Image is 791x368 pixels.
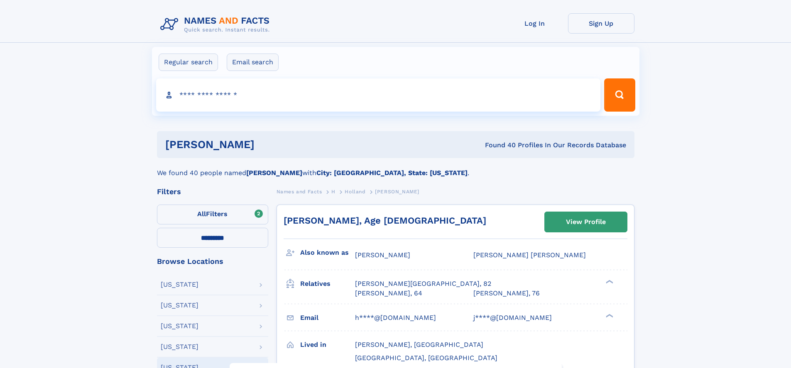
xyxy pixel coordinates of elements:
span: All [197,210,206,218]
label: Regular search [159,54,218,71]
button: Search Button [604,78,635,112]
img: Logo Names and Facts [157,13,277,36]
span: Holland [345,189,365,195]
span: [PERSON_NAME] [375,189,419,195]
div: Found 40 Profiles In Our Records Database [370,141,626,150]
a: [PERSON_NAME], 64 [355,289,422,298]
b: City: [GEOGRAPHIC_DATA], State: [US_STATE] [316,169,468,177]
div: We found 40 people named with . [157,158,634,178]
a: [PERSON_NAME], Age [DEMOGRAPHIC_DATA] [284,215,486,226]
div: [US_STATE] [161,281,198,288]
a: [PERSON_NAME], 76 [473,289,540,298]
a: Log In [502,13,568,34]
input: search input [156,78,601,112]
div: ❯ [604,313,614,318]
b: [PERSON_NAME] [246,169,302,177]
div: Filters [157,188,268,195]
h3: Also known as [300,246,355,260]
div: [US_STATE] [161,302,198,309]
a: [PERSON_NAME][GEOGRAPHIC_DATA], 82 [355,279,491,288]
h1: [PERSON_NAME] [165,139,370,150]
span: [PERSON_NAME], [GEOGRAPHIC_DATA] [355,341,483,349]
div: ❯ [604,279,614,285]
span: [PERSON_NAME] [PERSON_NAME] [473,251,586,259]
div: Browse Locations [157,258,268,265]
span: H [331,189,336,195]
a: H [331,186,336,197]
h3: Lived in [300,338,355,352]
span: [GEOGRAPHIC_DATA], [GEOGRAPHIC_DATA] [355,354,497,362]
h3: Email [300,311,355,325]
a: View Profile [545,212,627,232]
a: Names and Facts [277,186,322,197]
a: Sign Up [568,13,634,34]
a: Holland [345,186,365,197]
label: Email search [227,54,279,71]
div: [US_STATE] [161,344,198,350]
div: View Profile [566,212,606,232]
h3: Relatives [300,277,355,291]
label: Filters [157,205,268,224]
div: [US_STATE] [161,323,198,329]
span: [PERSON_NAME] [355,251,410,259]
